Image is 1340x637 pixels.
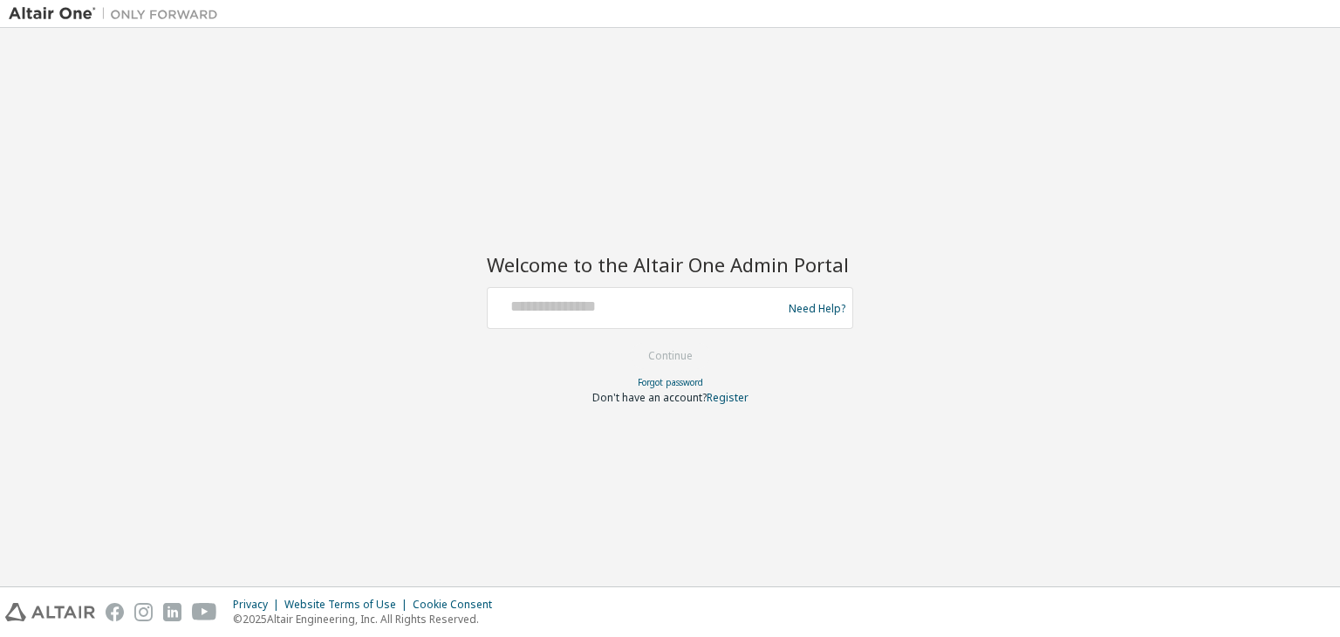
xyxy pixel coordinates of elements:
h2: Welcome to the Altair One Admin Portal [487,252,853,277]
p: © 2025 Altair Engineering, Inc. All Rights Reserved. [233,612,502,627]
img: facebook.svg [106,603,124,621]
a: Need Help? [789,308,845,309]
span: Don't have an account? [592,390,707,405]
img: youtube.svg [192,603,217,621]
div: Cookie Consent [413,598,502,612]
img: altair_logo.svg [5,603,95,621]
a: Forgot password [638,376,703,388]
div: Website Terms of Use [284,598,413,612]
a: Register [707,390,749,405]
img: Altair One [9,5,227,23]
img: instagram.svg [134,603,153,621]
img: linkedin.svg [163,603,181,621]
div: Privacy [233,598,284,612]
